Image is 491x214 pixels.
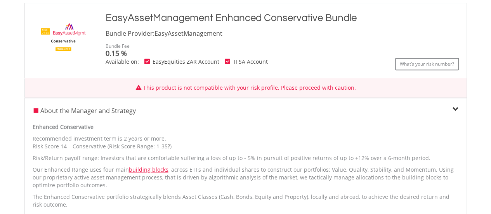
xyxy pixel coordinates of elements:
div: EasyAssetManagement Enhanced Conservative Bundle [106,11,459,25]
span: This product is not compatible with your risk profile. Please proceed with caution. [143,84,356,91]
p: The Enhanced Conservative portfolio strategically blends Asset Classes (Cash, Bonds, Equity and P... [33,193,459,209]
span: Available on: [106,58,139,65]
a: What’s your risk number? [395,58,459,70]
p: Risk/Return payoff range: Investors that are comfortable suffering a loss of up to - 5% in pursui... [33,154,459,162]
p: Our Enhanced Range uses four main , across ETFs and individual shares to construct our portfolios... [33,166,459,189]
span: TFSA Account [233,58,268,65]
img: EMPBundle_EConservative.png [34,19,92,55]
span: Bundle Provider: [106,29,154,38]
a: building blocks [129,166,168,173]
strong: Enhanced Conservative [33,123,94,130]
span: EasyEquities ZAR Account [153,58,219,65]
span: About the Manager and Strategy [40,106,136,115]
h4: EasyAssetManagement [106,29,459,38]
span: Bundle Fee [106,43,130,49]
span: 0.15 % [106,49,127,58]
span: ? [168,143,170,150]
p: Recommended investment term is 2 years or more. Risk Score 14 – Conservative (Risk Score Range: 1... [33,135,459,150]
